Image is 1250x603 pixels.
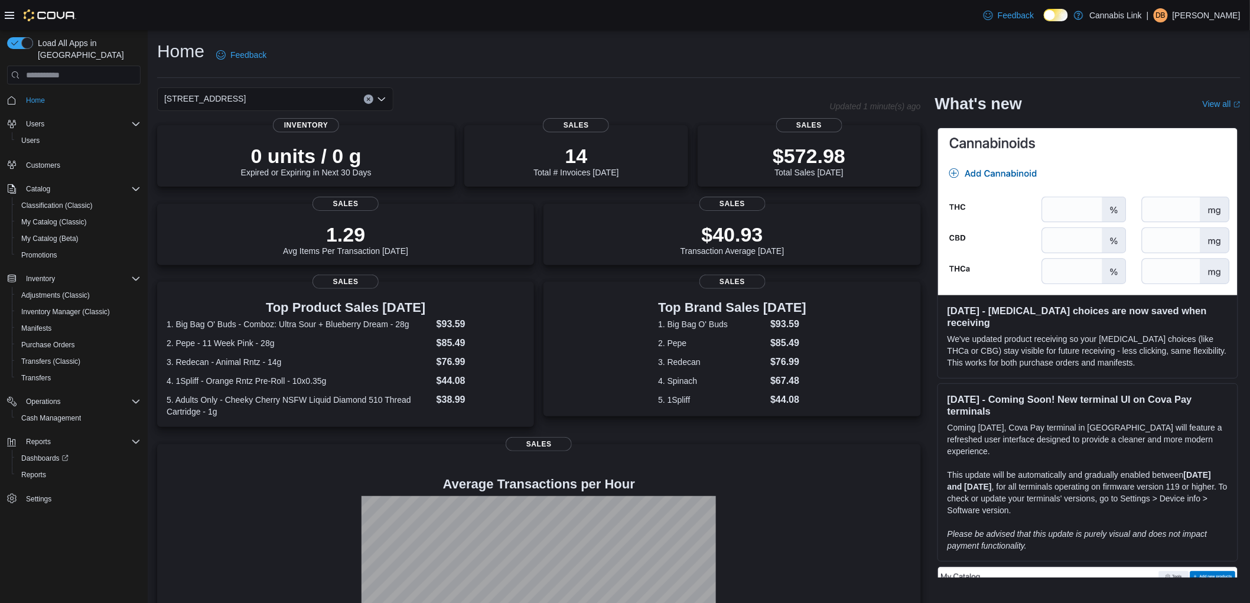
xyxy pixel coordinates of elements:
[948,469,1228,516] p: This update will be automatically and gradually enabled between , for all terminals operating on ...
[12,230,145,247] button: My Catalog (Beta)
[312,197,379,211] span: Sales
[1147,8,1149,22] p: |
[1089,8,1142,22] p: Cannabis Link
[658,318,766,330] dt: 1. Big Bag O' Buds
[21,272,141,286] span: Inventory
[26,96,45,105] span: Home
[21,157,141,172] span: Customers
[770,393,806,407] dd: $44.08
[2,181,145,197] button: Catalog
[12,370,145,386] button: Transfers
[948,422,1228,457] p: Coming [DATE], Cova Pay terminal in [GEOGRAPHIC_DATA] will feature a refreshed user interface des...
[17,338,141,352] span: Purchase Orders
[21,272,60,286] button: Inventory
[17,288,141,302] span: Adjustments (Classic)
[17,338,80,352] a: Purchase Orders
[21,201,93,210] span: Classification (Classic)
[770,355,806,369] dd: $76.99
[21,158,65,172] a: Customers
[17,354,85,369] a: Transfers (Classic)
[17,133,44,148] a: Users
[17,468,141,482] span: Reports
[12,304,145,320] button: Inventory Manager (Classic)
[230,49,266,61] span: Feedback
[2,270,145,287] button: Inventory
[17,248,62,262] a: Promotions
[770,336,806,350] dd: $85.49
[21,454,69,463] span: Dashboards
[283,223,408,256] div: Avg Items Per Transaction [DATE]
[658,301,806,315] h3: Top Brand Sales [DATE]
[979,4,1039,27] a: Feedback
[167,318,432,330] dt: 1. Big Bag O' Buds - Comboz: Ultra Sour + Blueberry Dream - 28g
[17,232,141,246] span: My Catalog (Beta)
[21,435,56,449] button: Reports
[21,117,141,131] span: Users
[17,288,95,302] a: Adjustments (Classic)
[770,317,806,331] dd: $93.59
[12,197,145,214] button: Classification (Classic)
[437,336,525,350] dd: $85.49
[773,144,845,177] div: Total Sales [DATE]
[167,356,432,368] dt: 3. Redecan - Animal Rntz - 14g
[437,355,525,369] dd: $76.99
[312,275,379,289] span: Sales
[543,118,609,132] span: Sales
[21,435,141,449] span: Reports
[21,324,51,333] span: Manifests
[658,356,766,368] dt: 3. Redecan
[17,198,141,213] span: Classification (Classic)
[658,394,766,406] dt: 5. 1Spliff
[26,494,51,504] span: Settings
[21,117,49,131] button: Users
[26,397,61,406] span: Operations
[12,214,145,230] button: My Catalog (Classic)
[17,232,83,246] a: My Catalog (Beta)
[1156,8,1166,22] span: DB
[998,9,1034,21] span: Feedback
[437,393,525,407] dd: $38.99
[211,43,271,67] a: Feedback
[26,437,51,446] span: Reports
[21,217,87,227] span: My Catalog (Classic)
[17,248,141,262] span: Promotions
[17,468,51,482] a: Reports
[164,92,246,106] span: [STREET_ADDRESS]
[283,223,408,246] p: 1.29
[2,433,145,450] button: Reports
[935,94,1022,113] h2: What's new
[17,451,73,465] a: Dashboards
[21,182,55,196] button: Catalog
[167,337,432,349] dt: 2. Pepe - 11 Week Pink - 28g
[21,93,141,107] span: Home
[377,94,386,104] button: Open list of options
[2,490,145,507] button: Settings
[2,116,145,132] button: Users
[21,395,66,409] button: Operations
[12,132,145,149] button: Users
[21,357,80,366] span: Transfers (Classic)
[12,337,145,353] button: Purchase Orders
[24,9,76,21] img: Cova
[157,40,204,63] h1: Home
[241,144,372,168] p: 0 units / 0 g
[948,305,1228,328] h3: [DATE] - [MEDICAL_DATA] choices are now saved when receiving
[21,491,141,506] span: Settings
[21,413,81,423] span: Cash Management
[17,198,97,213] a: Classification (Classic)
[437,374,525,388] dd: $44.08
[17,215,141,229] span: My Catalog (Classic)
[1233,101,1241,108] svg: External link
[21,182,141,196] span: Catalog
[17,133,141,148] span: Users
[167,375,432,387] dt: 4. 1Spliff - Orange Rntz Pre-Roll - 10x0.35g
[12,287,145,304] button: Adjustments (Classic)
[681,223,784,256] div: Transaction Average [DATE]
[17,451,141,465] span: Dashboards
[17,321,56,335] a: Manifests
[12,353,145,370] button: Transfers (Classic)
[17,305,115,319] a: Inventory Manager (Classic)
[167,301,525,315] h3: Top Product Sales [DATE]
[2,156,145,173] button: Customers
